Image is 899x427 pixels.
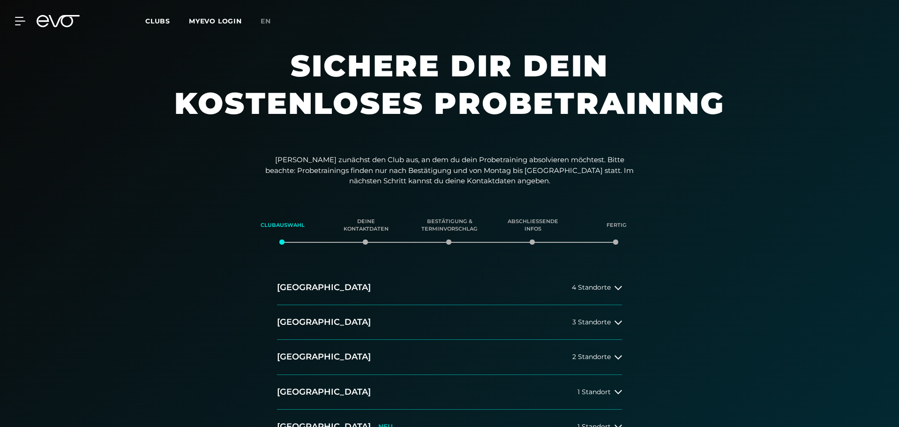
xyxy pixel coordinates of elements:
span: 3 Standorte [572,319,611,326]
a: MYEVO LOGIN [189,17,242,25]
h1: Sichere dir dein kostenloses Probetraining [168,47,731,141]
div: Deine Kontaktdaten [336,213,396,238]
p: [PERSON_NAME] zunächst den Club aus, an dem du dein Probetraining absolvieren möchtest. Bitte bea... [262,155,637,187]
span: 2 Standorte [572,353,611,360]
button: [GEOGRAPHIC_DATA]3 Standorte [277,305,622,340]
a: Clubs [145,16,189,25]
span: en [261,17,271,25]
h2: [GEOGRAPHIC_DATA] [277,351,371,363]
div: Bestätigung & Terminvorschlag [420,213,479,238]
div: Clubauswahl [253,213,313,238]
span: 1 Standort [577,389,611,396]
h2: [GEOGRAPHIC_DATA] [277,282,371,293]
div: Abschließende Infos [503,213,563,238]
h2: [GEOGRAPHIC_DATA] [277,386,371,398]
button: [GEOGRAPHIC_DATA]4 Standorte [277,270,622,305]
button: [GEOGRAPHIC_DATA]1 Standort [277,375,622,410]
a: en [261,16,282,27]
span: 4 Standorte [572,284,611,291]
span: Clubs [145,17,170,25]
div: Fertig [586,213,646,238]
h2: [GEOGRAPHIC_DATA] [277,316,371,328]
button: [GEOGRAPHIC_DATA]2 Standorte [277,340,622,375]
